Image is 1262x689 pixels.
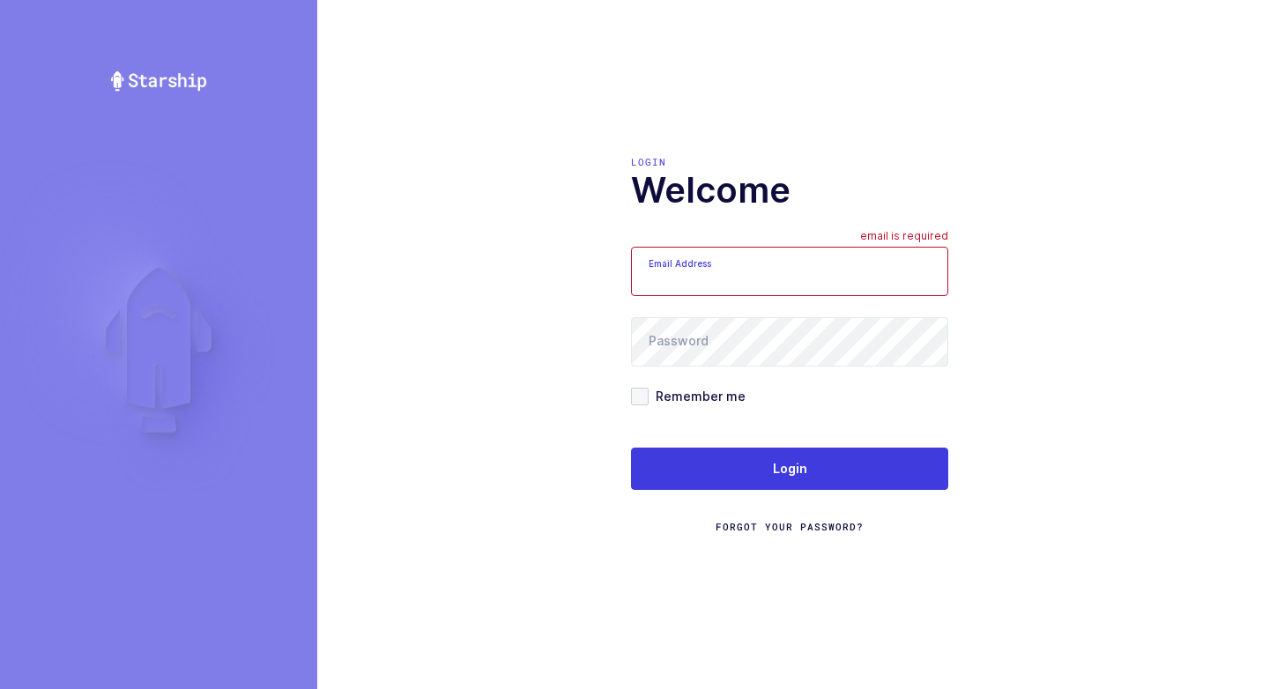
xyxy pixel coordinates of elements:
h1: Welcome [631,169,948,211]
a: Forgot Your Password? [716,520,864,534]
input: Email Address [631,247,948,296]
img: Starship [109,70,208,92]
span: Remember me [649,388,746,404]
button: Login [631,448,948,490]
div: Login [631,155,948,169]
div: email is required [860,229,948,247]
input: Password [631,317,948,367]
span: Login [773,460,807,478]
